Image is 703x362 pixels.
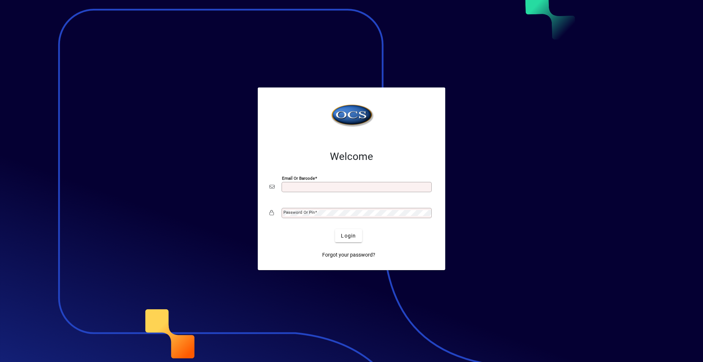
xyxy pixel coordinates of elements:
span: Forgot your password? [322,251,375,259]
mat-label: Email or Barcode [282,176,315,181]
h2: Welcome [269,150,434,163]
mat-label: Password or Pin [283,210,315,215]
span: Login [341,232,356,240]
button: Login [335,229,362,242]
a: Forgot your password? [319,248,378,261]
